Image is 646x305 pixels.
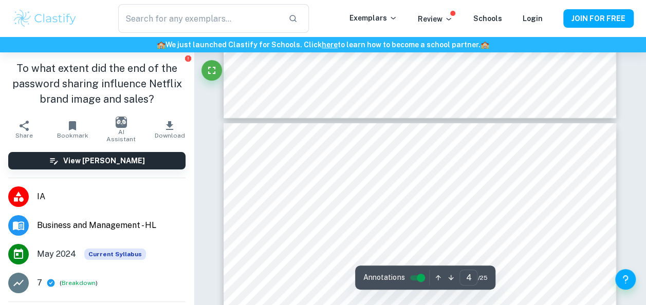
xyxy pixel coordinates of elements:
[84,249,146,260] span: Current Syllabus
[349,12,397,24] p: Exemplars
[145,115,194,144] button: Download
[15,132,33,139] span: Share
[418,13,453,25] p: Review
[63,155,145,166] h6: View [PERSON_NAME]
[12,8,78,29] img: Clastify logo
[97,115,145,144] button: AI Assistant
[473,14,502,23] a: Schools
[57,132,88,139] span: Bookmark
[116,117,127,128] img: AI Assistant
[157,41,165,49] span: 🏫
[37,190,186,203] span: IA
[154,132,184,139] span: Download
[48,115,97,144] button: Bookmark
[481,41,489,49] span: 🏫
[37,277,42,289] p: 7
[201,60,222,81] button: Fullscreen
[118,4,280,33] input: Search for any exemplars...
[322,41,338,49] a: here
[2,39,644,50] h6: We just launched Clastify for Schools. Click to learn how to become a school partner.
[477,273,487,282] span: / 25
[8,61,186,107] h1: To what extent did the end of the password sharing influence Netflix brand image and sales?
[37,219,186,232] span: Business and Management - HL
[8,152,186,169] button: View [PERSON_NAME]
[184,54,192,62] button: Report issue
[363,272,404,283] span: Annotations
[523,14,543,23] a: Login
[84,249,146,260] div: This exemplar is based on the current syllabus. Feel free to refer to it for inspiration/ideas wh...
[37,248,76,260] span: May 2024
[103,128,139,143] span: AI Assistant
[62,278,96,288] button: Breakdown
[60,278,98,288] span: ( )
[563,9,634,28] button: JOIN FOR FREE
[615,269,636,290] button: Help and Feedback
